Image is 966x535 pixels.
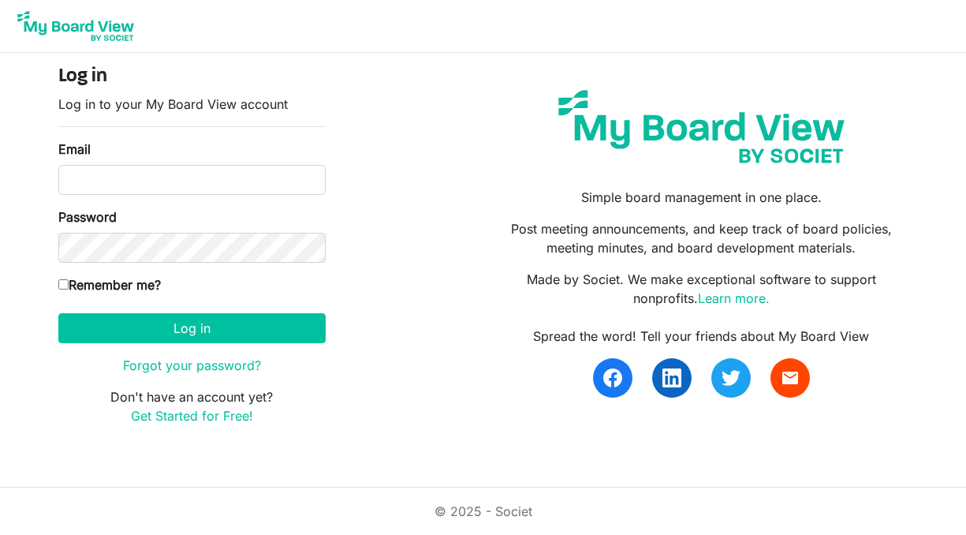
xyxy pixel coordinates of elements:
a: Forgot your password? [123,357,261,373]
img: my-board-view-societ.svg [546,78,856,175]
p: Simple board management in one place. [494,188,908,207]
a: © 2025 - Societ [435,503,532,519]
img: linkedin.svg [662,369,681,387]
div: Spread the word! Tell your friends about My Board View [494,327,908,346]
label: Remember me? [58,275,161,294]
span: email [781,369,800,387]
a: Learn more. [698,290,770,306]
p: Made by Societ. We make exceptional software to support nonprofits. [494,270,908,308]
img: My Board View Logo [13,6,139,46]
label: Email [58,140,91,159]
h4: Log in [58,65,326,88]
p: Post meeting announcements, and keep track of board policies, meeting minutes, and board developm... [494,219,908,257]
input: Remember me? [58,279,69,290]
img: facebook.svg [603,369,622,387]
img: twitter.svg [722,369,740,387]
label: Password [58,208,117,226]
a: Get Started for Free! [131,408,253,424]
p: Don't have an account yet? [58,387,326,425]
p: Log in to your My Board View account [58,95,326,114]
button: Log in [58,313,326,343]
a: email [770,358,810,398]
